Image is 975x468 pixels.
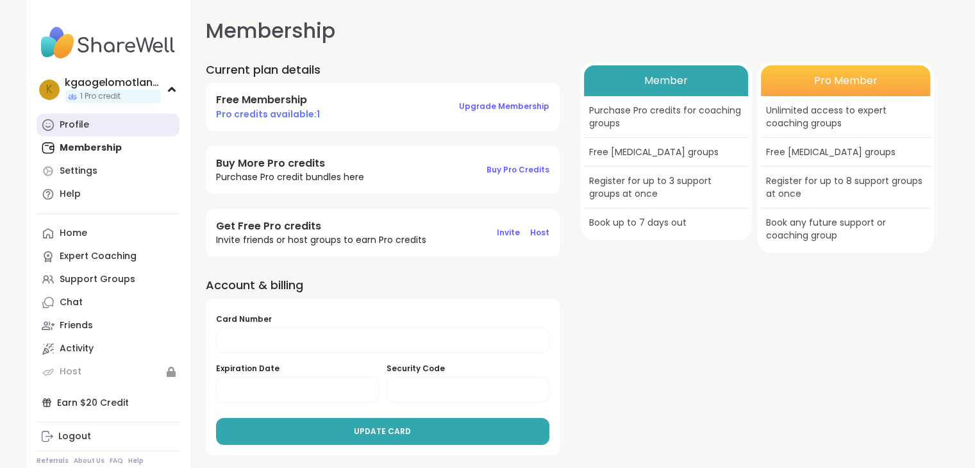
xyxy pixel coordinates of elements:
h1: Membership [206,15,934,46]
div: Purchase Pro credits for coaching groups [584,96,749,138]
div: Register for up to 3 support groups at once [584,167,749,208]
span: 1 Pro credit [80,91,121,102]
h5: Security Code [387,364,549,374]
span: Pro credits available: 1 [216,108,320,121]
span: UPDATE CARD [354,426,411,437]
a: Help [37,183,179,206]
div: kgaogelomotlana47 [65,76,161,90]
h2: Account & billing [206,277,560,293]
a: Home [37,222,179,245]
h5: Expiration Date [216,364,379,374]
span: Upgrade Membership [459,101,549,112]
iframe: Secure card number input frame [227,336,538,347]
span: Invite friends or host groups to earn Pro credits [216,233,426,246]
div: Friends [60,319,93,332]
a: Support Groups [37,268,179,291]
div: Expert Coaching [60,250,137,263]
a: Chat [37,291,179,314]
img: ShareWell Nav Logo [37,21,179,65]
h5: Card Number [216,314,549,325]
div: Logout [58,430,91,443]
button: Host [530,219,549,246]
a: Settings [37,160,179,183]
span: Host [530,227,549,238]
a: Friends [37,314,179,337]
h4: Buy More Pro credits [216,156,364,171]
iframe: Secure CVC input frame [397,385,538,396]
div: Register for up to 8 support groups at once [761,167,929,208]
a: Expert Coaching [37,245,179,268]
div: Member [584,65,749,96]
a: Help [128,456,144,465]
span: Invite [497,227,520,238]
div: Settings [60,165,97,178]
button: Upgrade Membership [459,93,549,120]
div: Support Groups [60,273,135,286]
div: Host [60,365,81,378]
div: Earn $20 Credit [37,391,179,414]
span: Buy Pro Credits [487,164,549,175]
div: Activity [60,342,94,355]
a: About Us [74,456,104,465]
button: UPDATE CARD [216,418,549,445]
div: Free [MEDICAL_DATA] groups [584,138,749,167]
div: Pro Member [761,65,929,96]
span: Purchase Pro credit bundles here [216,171,364,183]
button: Invite [497,219,520,246]
a: Host [37,360,179,383]
div: Book any future support or coaching group [761,208,929,249]
h2: Current plan details [206,62,560,78]
div: Free [MEDICAL_DATA] groups [761,138,929,167]
h4: Free Membership [216,93,320,107]
div: Unlimited access to expert coaching groups [761,96,929,138]
a: Profile [37,113,179,137]
iframe: Secure expiration date input frame [227,385,368,396]
a: Logout [37,425,179,448]
span: k [46,81,53,98]
div: Home [60,227,87,240]
a: FAQ [110,456,123,465]
a: Activity [37,337,179,360]
div: Help [60,188,81,201]
button: Buy Pro Credits [487,156,549,183]
div: Book up to 7 days out [584,208,749,237]
h4: Get Free Pro credits [216,219,426,233]
div: Chat [60,296,83,309]
div: Profile [60,119,89,131]
a: Referrals [37,456,69,465]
